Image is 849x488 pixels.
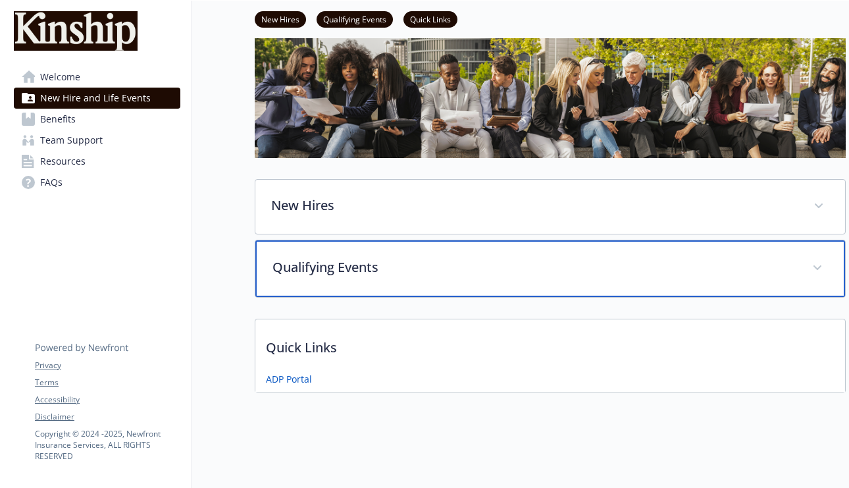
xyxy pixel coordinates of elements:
[35,377,180,389] a: Terms
[14,88,180,109] a: New Hire and Life Events
[317,13,393,25] a: Qualifying Events
[40,67,80,88] span: Welcome
[14,172,180,193] a: FAQs
[266,372,312,386] a: ADP Portal
[40,109,76,130] span: Benefits
[35,394,180,406] a: Accessibility
[35,411,180,423] a: Disclaimer
[35,360,180,371] a: Privacy
[14,67,180,88] a: Welcome
[40,151,86,172] span: Resources
[255,13,306,25] a: New Hires
[14,151,180,172] a: Resources
[403,13,457,25] a: Quick Links
[14,130,180,151] a: Team Support
[40,172,63,193] span: FAQs
[255,240,845,297] div: Qualifying Events
[40,88,151,109] span: New Hire and Life Events
[272,258,796,277] p: Qualifying Events
[35,428,180,462] p: Copyright © 2024 - 2025 , Newfront Insurance Services, ALL RIGHTS RESERVED
[255,180,845,234] div: New Hires
[14,109,180,130] a: Benefits
[255,319,845,368] p: Quick Links
[40,130,103,151] span: Team Support
[255,35,846,158] img: new hire page banner
[271,196,798,215] p: New Hires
